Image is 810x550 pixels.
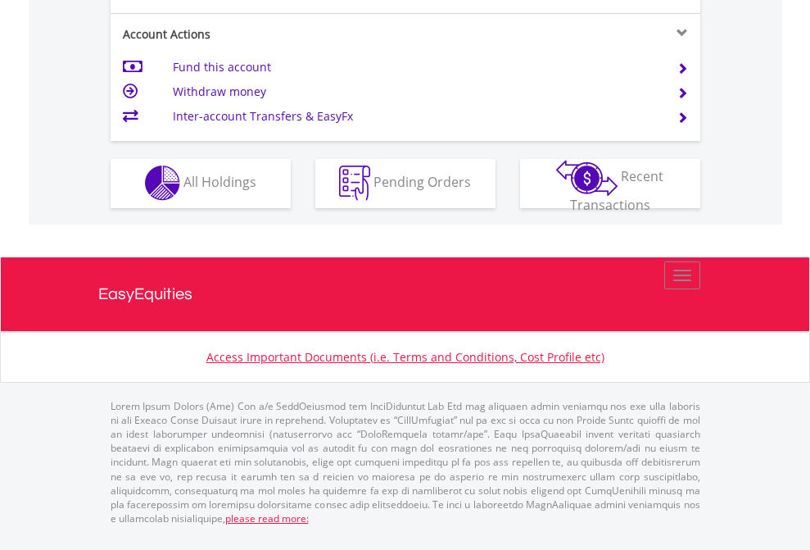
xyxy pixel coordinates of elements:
[315,159,496,208] button: Pending Orders
[206,349,604,365] a: Access Important Documents (i.e. Terms and Conditions, Cost Profile etc)
[173,80,657,104] td: Withdraw money
[520,159,700,208] button: Recent Transactions
[339,166,370,201] img: pending_instructions-wht.png
[556,160,618,196] img: transactions-zar-wht.png
[225,511,309,525] a: please read more:
[183,173,256,191] span: All Holdings
[570,167,664,214] span: Recent Transactions
[111,26,405,43] div: Account Actions
[373,173,471,191] span: Pending Orders
[173,55,657,80] td: Fund this account
[111,399,700,525] p: Lorem Ipsum Dolors (Ame) Con a/e SeddOeiusmod tem InciDiduntut Lab Etd mag aliquaen admin veniamq...
[98,257,713,331] a: EasyEquities
[145,166,180,201] img: holdings-wht.png
[111,159,291,208] button: All Holdings
[173,104,657,129] td: Inter-account Transfers & EasyFx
